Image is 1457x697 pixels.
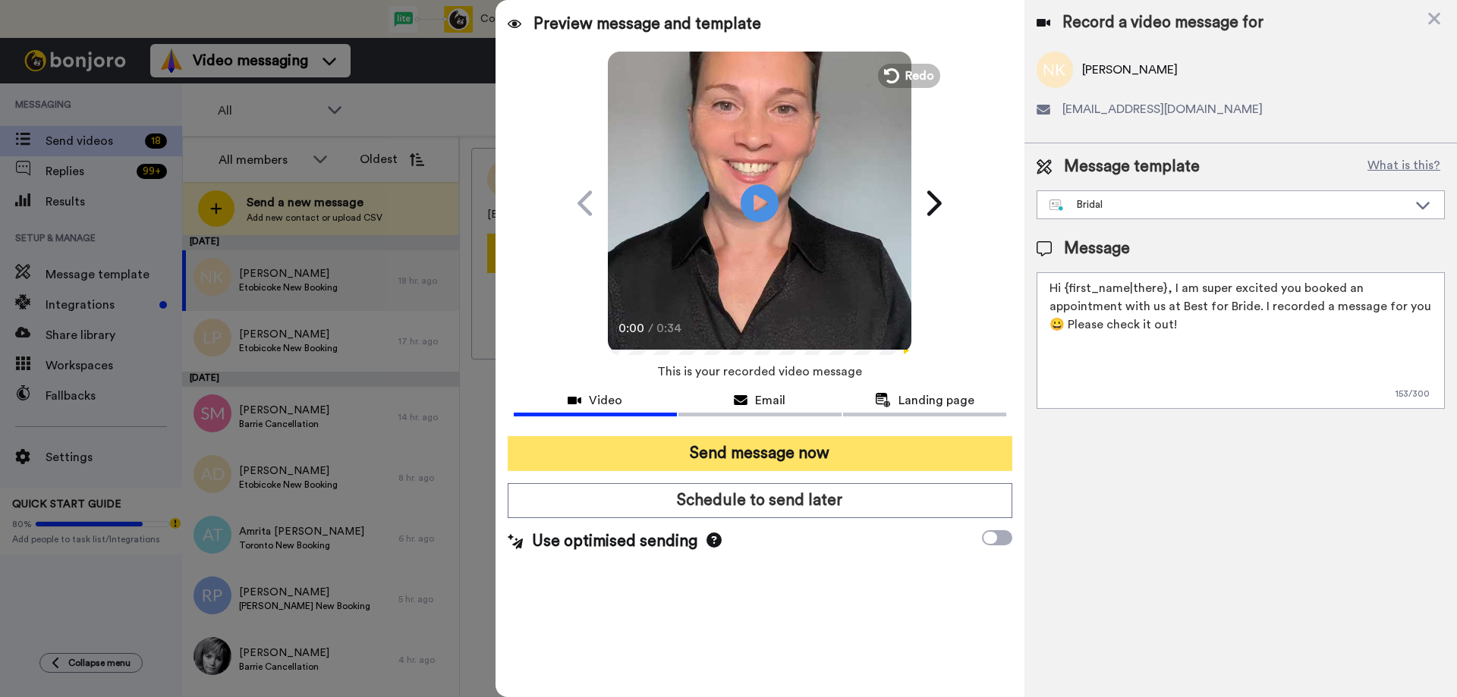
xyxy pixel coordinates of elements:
[657,355,862,388] span: This is your recorded video message
[589,391,622,410] span: Video
[508,436,1012,471] button: Send message now
[1049,199,1064,212] img: nextgen-template.svg
[508,483,1012,518] button: Schedule to send later
[1363,155,1445,178] button: What is this?
[648,319,653,338] span: /
[1037,272,1445,409] textarea: Hi {first_name|there}, I am super excited you booked an appointment with us at Best for Bride. I ...
[1064,155,1200,178] span: Message template
[532,530,697,553] span: Use optimised sending
[755,391,785,410] span: Email
[656,319,683,338] span: 0:34
[618,319,645,338] span: 0:00
[1049,197,1408,212] div: Bridal
[898,391,974,410] span: Landing page
[1064,237,1130,260] span: Message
